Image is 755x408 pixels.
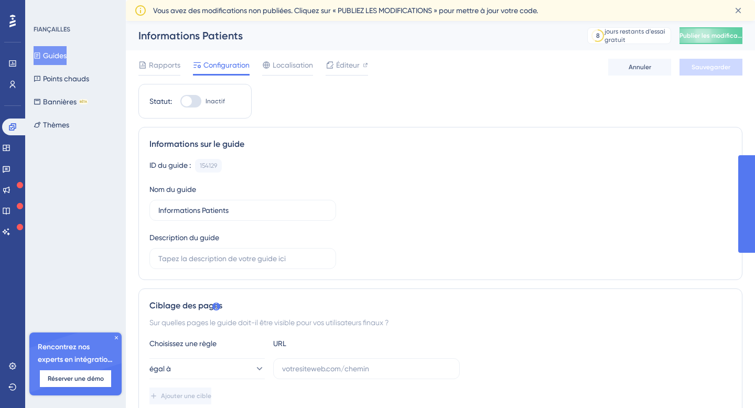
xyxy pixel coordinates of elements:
[38,342,113,377] font: Rencontrez nos experts en intégration 🎧
[34,115,69,134] button: Thèmes
[336,61,360,69] font: Éditeur
[206,98,225,105] font: Inactif
[40,370,111,387] button: Réserver une démo
[149,161,191,169] font: ID du guide :
[679,27,742,44] button: Publier les modifications
[608,59,671,76] button: Annuler
[34,69,89,88] button: Points chauds
[273,339,286,348] font: URL
[149,185,196,194] font: Nom du guide
[158,205,327,216] input: Tapez le nom de votre guide ici
[149,233,219,242] font: Description du guide
[34,46,67,65] button: Guides
[149,318,389,327] font: Sur quelles pages le guide doit-il être visible pour vos utilisateurs finaux ?
[149,61,180,69] font: Rapports
[153,6,538,15] font: Vous avez des modifications non publiées. Cliquez sur « PUBLIEZ LES MODIFICATIONS » pour mettre à...
[605,28,665,44] font: jours restants d'essai gratuit
[80,100,87,103] font: BÊTA
[138,29,243,42] font: Informations Patients
[203,61,250,69] font: Configuration
[43,121,69,129] font: Thèmes
[43,74,89,83] font: Points chauds
[43,98,77,106] font: Bannières
[34,26,70,33] font: FIANÇAILLES
[149,358,265,379] button: égal à
[711,367,742,398] iframe: Lanceur d'assistant d'IA UserGuiding
[34,92,88,111] button: BannièresBÊTA
[282,363,451,374] input: votresiteweb.com/chemin
[692,63,730,71] font: Sauvegarder
[161,392,211,400] font: Ajouter une cible
[43,51,67,60] font: Guides
[149,300,222,310] font: Ciblage des pages
[149,97,172,105] font: Statut:
[273,61,313,69] font: Localisation
[149,388,211,404] button: Ajouter une cible
[149,339,217,348] font: Choisissez une règle
[679,59,742,76] button: Sauvegarder
[149,139,244,149] font: Informations sur le guide
[48,375,104,382] font: Réserver une démo
[149,364,171,373] font: égal à
[200,162,217,169] font: 154129
[629,63,651,71] font: Annuler
[596,32,600,39] font: 8
[158,253,327,264] input: Tapez la description de votre guide ici
[679,32,752,39] font: Publier les modifications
